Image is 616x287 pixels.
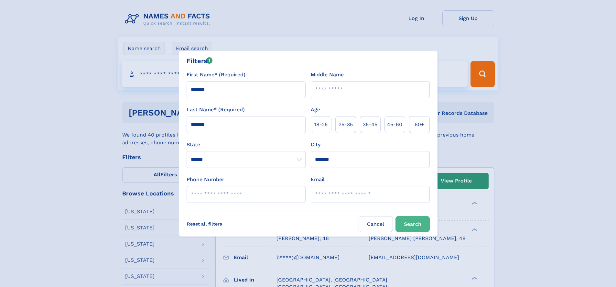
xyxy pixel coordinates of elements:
label: Cancel [359,216,393,232]
span: 25‑35 [339,121,353,128]
label: Middle Name [311,71,344,79]
label: Age [311,106,320,114]
label: Last Name* (Required) [187,106,245,114]
label: Phone Number [187,176,224,183]
span: 18‑25 [314,121,328,128]
label: Email [311,176,325,183]
span: 45‑60 [387,121,402,128]
label: Reset all filters [183,216,226,232]
label: State [187,141,306,149]
span: 60+ [415,121,424,128]
label: City [311,141,320,149]
button: Search [395,216,430,232]
div: Filters [187,56,213,66]
label: First Name* (Required) [187,71,245,79]
span: 35‑45 [363,121,377,128]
